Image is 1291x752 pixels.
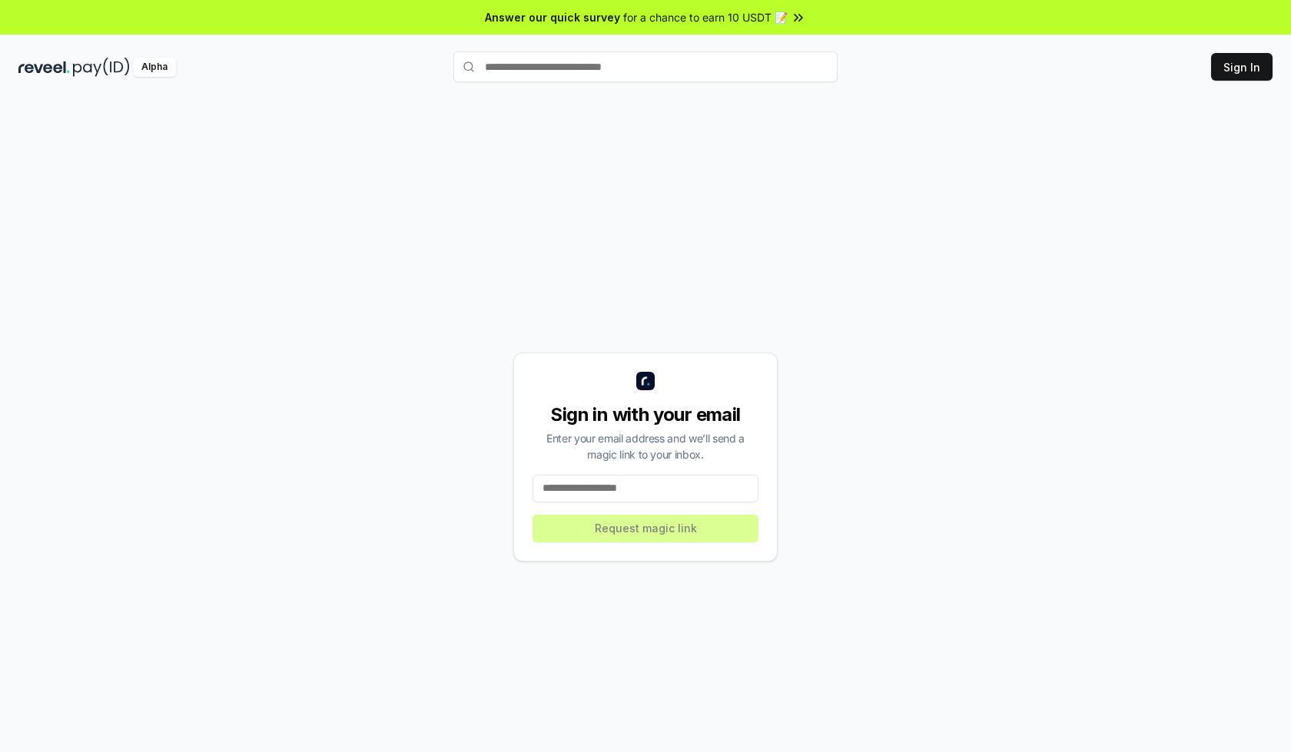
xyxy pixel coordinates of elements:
[485,9,620,25] span: Answer our quick survey
[73,58,130,77] img: pay_id
[636,372,655,390] img: logo_small
[533,403,758,427] div: Sign in with your email
[623,9,788,25] span: for a chance to earn 10 USDT 📝
[533,430,758,462] div: Enter your email address and we’ll send a magic link to your inbox.
[18,58,70,77] img: reveel_dark
[1211,53,1273,81] button: Sign In
[133,58,176,77] div: Alpha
